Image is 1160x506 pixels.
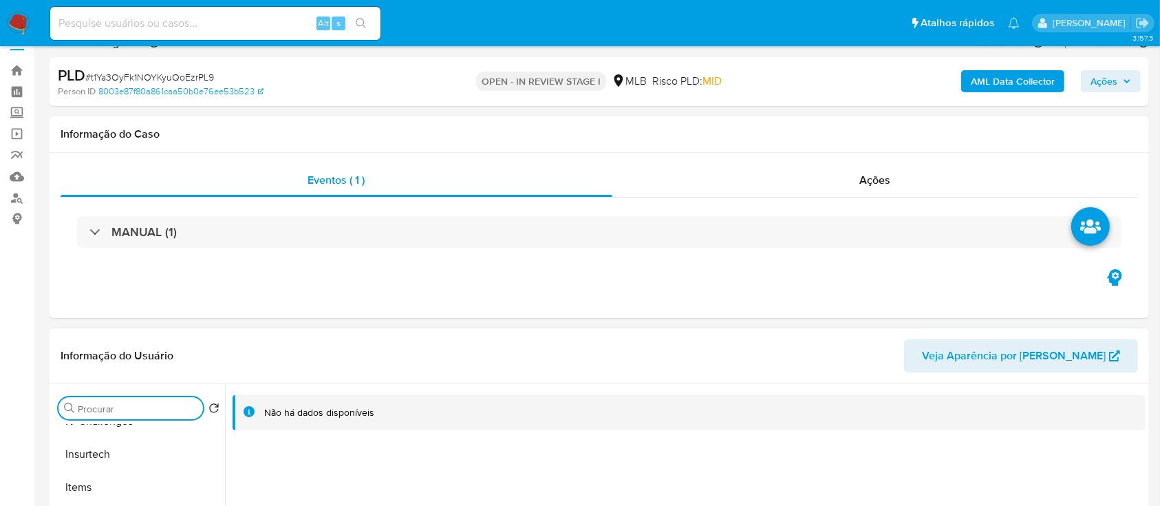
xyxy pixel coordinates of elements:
span: Ações [860,172,891,188]
a: 8003e87f80a861caa50b0e76ee53b523 [98,85,264,98]
button: Items [53,471,225,504]
button: Veja Aparência por [PERSON_NAME] [904,339,1138,372]
p: OPEN - IN REVIEW STAGE I [476,72,606,91]
span: Alt [318,17,329,30]
button: Ações [1081,70,1141,92]
a: Notificações [1008,17,1020,29]
span: Risco PLD: [652,74,722,89]
h1: Informação do Caso [61,127,1138,141]
span: Atalhos rápidos [921,16,994,30]
b: AML Data Collector [971,70,1055,92]
span: MID [702,73,722,89]
button: Insurtech [53,438,225,471]
span: s [336,17,341,30]
span: Veja Aparência por [PERSON_NAME] [922,339,1106,372]
p: carlos.guerra@mercadopago.com.br [1053,17,1130,30]
input: Procurar [78,403,197,415]
div: MANUAL (1) [77,216,1121,248]
button: search-icon [347,14,375,33]
b: PLD [58,64,85,86]
button: AML Data Collector [961,70,1064,92]
span: Ações [1091,70,1117,92]
h1: Informação do Usuário [61,349,173,363]
div: MLB [612,74,647,89]
span: Atribuiu o [50,35,146,50]
span: 3.157.3 [1132,32,1153,43]
b: Person ID [58,85,96,98]
input: Pesquise usuários ou casos... [50,14,380,32]
span: Eventos ( 1 ) [308,172,365,188]
div: Não há dados disponíveis [264,406,374,419]
span: # t1Ya3OyFk1NOYKyuQoEzrPL9 [85,70,214,84]
a: Sair [1135,16,1150,30]
h3: MANUAL (1) [111,224,177,240]
button: Retornar ao pedido padrão [208,403,219,418]
button: Procurar [64,403,75,414]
